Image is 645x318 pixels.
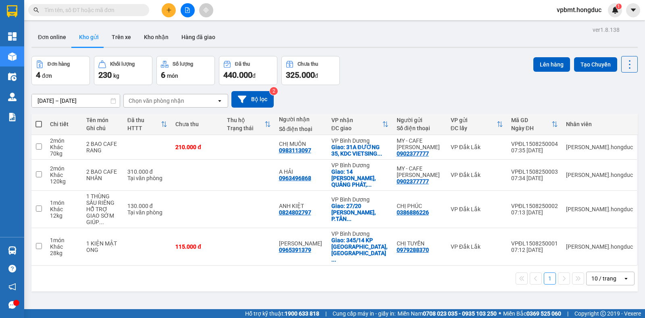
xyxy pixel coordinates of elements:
div: 130.000 đ [127,203,168,209]
div: Nhân viên [566,121,633,127]
div: Tại văn phòng [127,175,168,181]
span: aim [203,7,209,13]
div: VP Đắk Lắk [451,172,503,178]
input: Select a date range. [32,94,120,107]
div: 07:12 [DATE] [511,247,558,253]
div: ANH QUANG [279,240,323,247]
div: ĐC giao [331,125,382,131]
div: 0824802797 [279,209,311,216]
div: VPĐL1508250004 [511,141,558,147]
th: Toggle SortBy [123,114,172,135]
button: aim [199,3,213,17]
button: Kho gửi [73,27,105,47]
div: luan.hongduc [566,172,633,178]
button: Đơn online [31,27,73,47]
div: 07:13 [DATE] [511,209,558,216]
span: plus [166,7,172,13]
button: Số lượng6món [156,56,215,85]
span: đ [315,73,318,79]
div: CHỊ TUYỀN [397,240,443,247]
span: ... [347,216,352,222]
img: dashboard-icon [8,32,17,41]
span: Hỗ trợ kỹ thuật: [245,309,319,318]
div: HTTT [127,125,161,131]
div: Thu hộ [227,117,264,123]
div: CHỊ MUÔN [279,141,323,147]
th: Toggle SortBy [327,114,393,135]
div: Số điện thoại [397,125,443,131]
span: ⚪️ [499,312,501,315]
div: VP Bình Dương [331,231,389,237]
div: Người gửi [397,117,443,123]
span: file-add [185,7,190,13]
span: notification [8,283,16,291]
span: Miền Nam [397,309,497,318]
div: 0902377777 [397,150,429,157]
div: 2 món [50,137,78,144]
span: search [33,7,39,13]
div: luan.hongduc [566,144,633,150]
div: 70 kg [50,150,78,157]
strong: 1900 633 818 [285,310,319,317]
div: Trạng thái [227,125,264,131]
div: Giao: 345/14 KP TÂN PHÚ 1, P TÂN BÌNH, DĨ AN, BD [331,237,389,263]
div: Giao: 31A ĐƯỜNG 35, KDC VIETSING AN PHÚ, THUẬN AN, BD [331,144,389,157]
div: Ngày ĐH [511,125,551,131]
div: Khối lượng [110,61,135,67]
div: 07:35 [DATE] [511,147,558,154]
span: ... [377,150,382,157]
span: đơn [42,73,52,79]
button: caret-down [626,3,640,17]
div: Người nhận [279,116,323,123]
div: A HẢI [279,168,323,175]
div: 0983113097 [279,147,311,154]
div: 0963496868 [279,175,311,181]
div: Khác [50,172,78,178]
div: 0902377777 [397,178,429,185]
button: Đơn hàng4đơn [31,56,90,85]
img: solution-icon [8,113,17,121]
span: | [567,309,568,318]
div: Chưa thu [298,61,318,67]
div: Mã GD [511,117,551,123]
div: VPĐL1508250001 [511,240,558,247]
div: Đã thu [127,117,161,123]
span: vpbmt.hongduc [550,5,608,15]
div: Đơn hàng [48,61,70,67]
th: Toggle SortBy [507,114,562,135]
span: ... [367,181,372,188]
div: CHỊ PHÚC [397,203,443,209]
span: 4 [36,70,40,80]
div: VP Bình Dương [331,137,389,144]
button: file-add [181,3,195,17]
th: Toggle SortBy [447,114,507,135]
div: 1 KIỆN MẬT ONG [86,240,119,253]
strong: 0708 023 035 - 0935 103 250 [423,310,497,317]
span: | [325,309,327,318]
span: copyright [600,311,606,316]
div: Chọn văn phòng nhận [129,97,184,105]
div: HỖ TRỢ GIAO SỚM GIÚP KHÁCH [86,206,119,225]
div: VPĐL1508250002 [511,203,558,209]
button: Hàng đã giao [175,27,222,47]
input: Tìm tên, số ĐT hoặc mã đơn [44,6,139,15]
div: VP Đắk Lắk [451,144,503,150]
button: Bộ lọc [231,91,274,108]
span: kg [113,73,119,79]
button: Tạo Chuyến [574,57,617,72]
div: Tại văn phòng [127,209,168,216]
svg: open [216,98,223,104]
div: luan.hongduc [566,206,633,212]
div: Số điện thoại [279,126,323,132]
div: Đã thu [235,61,250,67]
div: Tên món [86,117,119,123]
div: 10 / trang [591,274,616,283]
button: 1 [544,272,556,285]
div: ĐC lấy [451,125,497,131]
button: Trên xe [105,27,137,47]
div: 0965391379 [279,247,311,253]
div: VP gửi [451,117,497,123]
button: Đã thu440.000đ [219,56,277,85]
span: món [167,73,178,79]
div: luan.hongduc [566,243,633,250]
